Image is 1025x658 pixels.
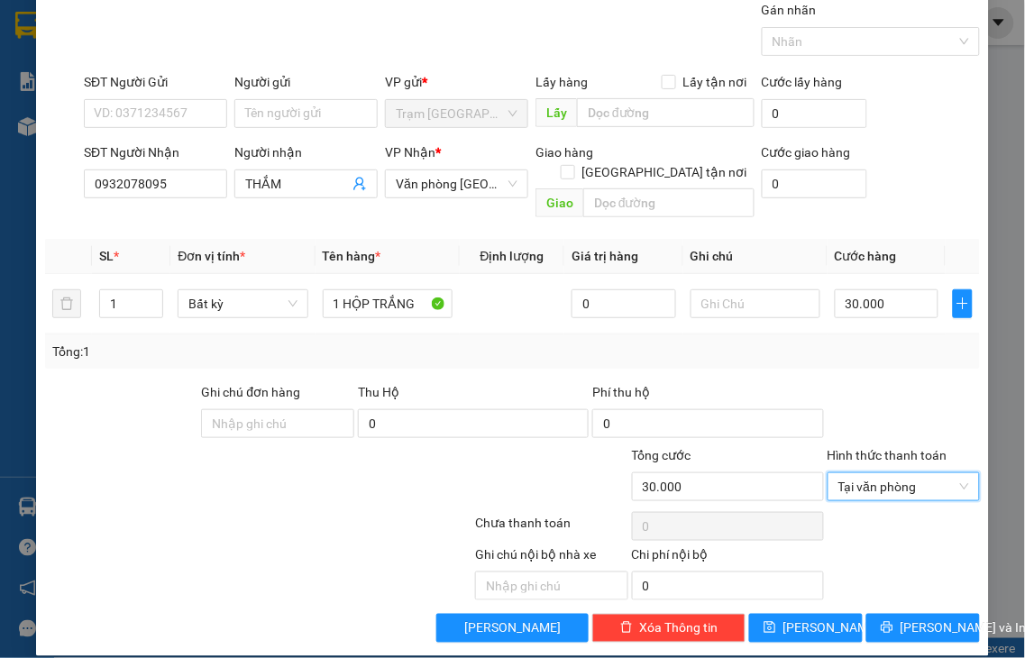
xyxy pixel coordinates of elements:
[473,513,630,544] div: Chưa thanh toán
[683,239,828,274] th: Ghi chú
[234,142,378,162] div: Người nhận
[575,162,755,182] span: [GEOGRAPHIC_DATA] tận nơi
[762,169,867,198] input: Cước giao hàng
[52,342,398,361] div: Tổng: 1
[572,289,675,318] input: 0
[436,614,590,643] button: [PERSON_NAME]
[838,473,970,500] span: Tại văn phòng
[866,614,980,643] button: printer[PERSON_NAME] và In
[234,72,378,92] div: Người gửi
[835,249,897,263] span: Cước hàng
[592,382,823,409] div: Phí thu hộ
[620,621,633,635] span: delete
[762,3,817,17] label: Gán nhãn
[396,100,517,127] span: Trạm Ninh Hải
[475,571,628,600] input: Nhập ghi chú
[632,448,691,462] span: Tổng cước
[592,614,746,643] button: deleteXóa Thông tin
[385,145,435,160] span: VP Nhận
[632,544,824,571] div: Chi phí nội bộ
[583,188,755,217] input: Dọc đường
[954,297,972,311] span: plus
[749,614,863,643] button: save[PERSON_NAME]
[828,448,947,462] label: Hình thức thanh toán
[352,177,367,191] span: user-add
[881,621,893,635] span: printer
[764,621,776,635] span: save
[323,289,453,318] input: VD: Bàn, Ghế
[385,72,528,92] div: VP gửi
[464,618,561,638] span: [PERSON_NAME]
[52,289,81,318] button: delete
[396,170,517,197] span: Văn phòng Tân Phú
[535,75,588,89] span: Lấy hàng
[691,289,820,318] input: Ghi Chú
[84,142,227,162] div: SĐT Người Nhận
[535,145,593,160] span: Giao hàng
[99,249,114,263] span: SL
[762,75,843,89] label: Cước lấy hàng
[953,289,973,318] button: plus
[762,145,851,160] label: Cước giao hàng
[640,618,718,638] span: Xóa Thông tin
[572,249,638,263] span: Giá trị hàng
[358,385,399,399] span: Thu Hộ
[480,249,545,263] span: Định lượng
[201,385,300,399] label: Ghi chú đơn hàng
[535,188,583,217] span: Giao
[201,409,354,438] input: Ghi chú đơn hàng
[676,72,755,92] span: Lấy tận nơi
[783,618,880,638] span: [PERSON_NAME]
[84,72,227,92] div: SĐT Người Gửi
[475,544,628,571] div: Ghi chú nội bộ nhà xe
[323,249,381,263] span: Tên hàng
[188,290,297,317] span: Bất kỳ
[762,99,867,128] input: Cước lấy hàng
[577,98,755,127] input: Dọc đường
[535,98,577,127] span: Lấy
[178,249,245,263] span: Đơn vị tính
